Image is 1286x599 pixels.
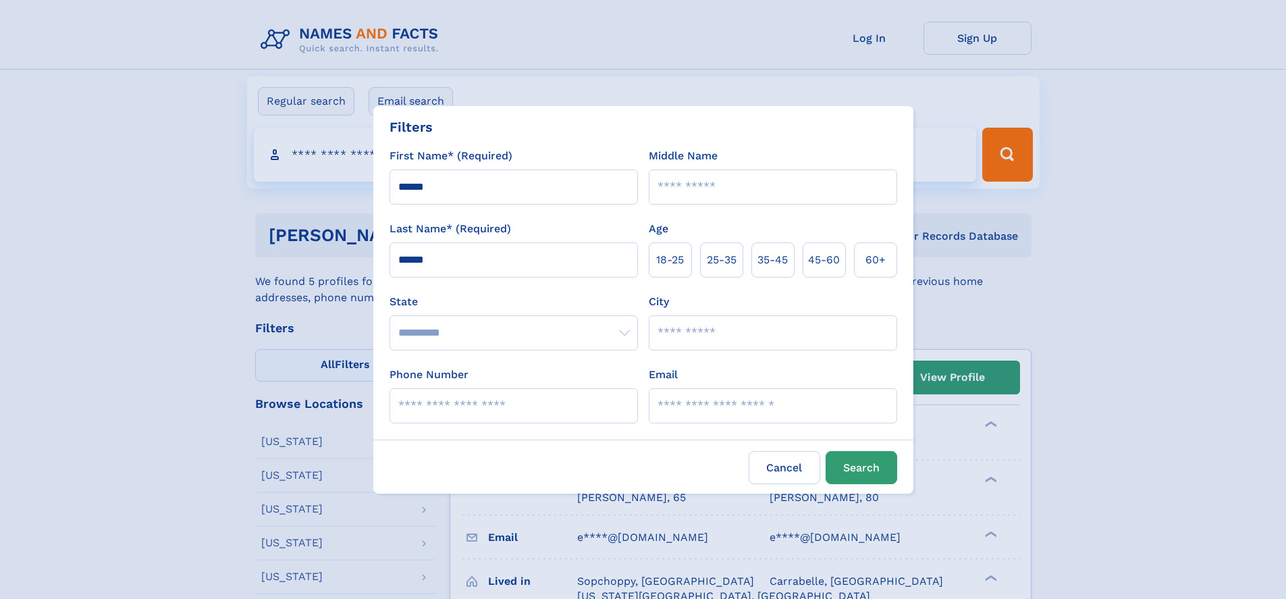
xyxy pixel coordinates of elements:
[865,252,886,268] span: 60+
[390,117,433,137] div: Filters
[749,451,820,484] label: Cancel
[649,367,678,383] label: Email
[649,221,668,237] label: Age
[757,252,788,268] span: 35‑45
[826,451,897,484] button: Search
[390,221,511,237] label: Last Name* (Required)
[390,148,512,164] label: First Name* (Required)
[808,252,840,268] span: 45‑60
[649,294,669,310] label: City
[390,367,468,383] label: Phone Number
[656,252,684,268] span: 18‑25
[649,148,718,164] label: Middle Name
[707,252,736,268] span: 25‑35
[390,294,638,310] label: State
